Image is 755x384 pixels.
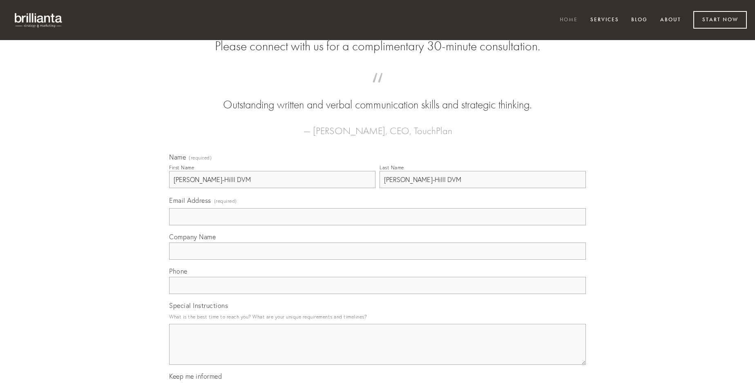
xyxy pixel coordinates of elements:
[169,164,194,171] div: First Name
[693,11,747,29] a: Start Now
[182,81,573,113] blockquote: Outstanding written and verbal communication skills and strategic thinking.
[169,267,188,275] span: Phone
[169,196,211,204] span: Email Address
[189,155,212,160] span: (required)
[169,233,216,241] span: Company Name
[626,13,653,27] a: Blog
[8,8,69,32] img: brillianta - research, strategy, marketing
[585,13,624,27] a: Services
[554,13,583,27] a: Home
[214,195,237,207] span: (required)
[169,301,228,310] span: Special Instructions
[380,164,404,171] div: Last Name
[655,13,686,27] a: About
[169,38,586,54] h2: Please connect with us for a complimentary 30-minute consultation.
[169,311,586,322] p: What is the best time to reach you? What are your unique requirements and timelines?
[169,153,186,161] span: Name
[182,81,573,97] span: “
[182,113,573,139] figcaption: — [PERSON_NAME], CEO, TouchPlan
[169,372,222,380] span: Keep me informed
